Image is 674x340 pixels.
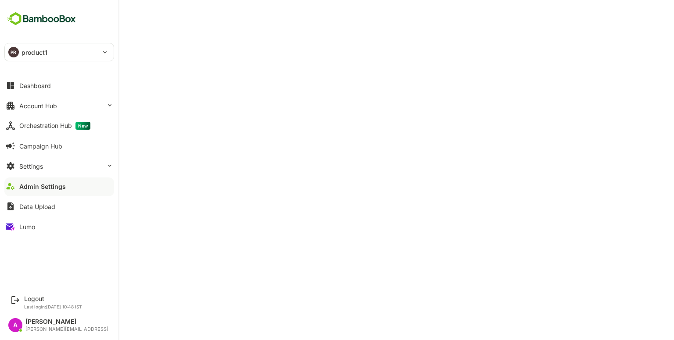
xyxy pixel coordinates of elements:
div: A [8,318,22,332]
button: Orchestration HubNew [4,117,114,135]
p: product1 [22,48,47,57]
div: Admin Settings [19,183,66,190]
div: PR [8,47,19,57]
p: Last login: [DATE] 10:48 IST [24,304,82,309]
button: Account Hub [4,97,114,114]
div: Settings [19,163,43,170]
div: Account Hub [19,102,57,110]
button: Campaign Hub [4,137,114,155]
div: [PERSON_NAME][EMAIL_ADDRESS] [25,326,108,332]
img: BambooboxFullLogoMark.5f36c76dfaba33ec1ec1367b70bb1252.svg [4,11,79,27]
div: [PERSON_NAME] [25,318,108,326]
div: Campaign Hub [19,142,62,150]
div: Data Upload [19,203,55,210]
div: Lumo [19,223,35,230]
button: Settings [4,157,114,175]
button: Dashboard [4,77,114,94]
div: Dashboard [19,82,51,89]
button: Data Upload [4,198,114,215]
button: Lumo [4,218,114,235]
div: PRproduct1 [5,43,114,61]
div: Logout [24,295,82,302]
button: Admin Settings [4,177,114,195]
span: New [75,122,90,130]
div: Orchestration Hub [19,122,90,130]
